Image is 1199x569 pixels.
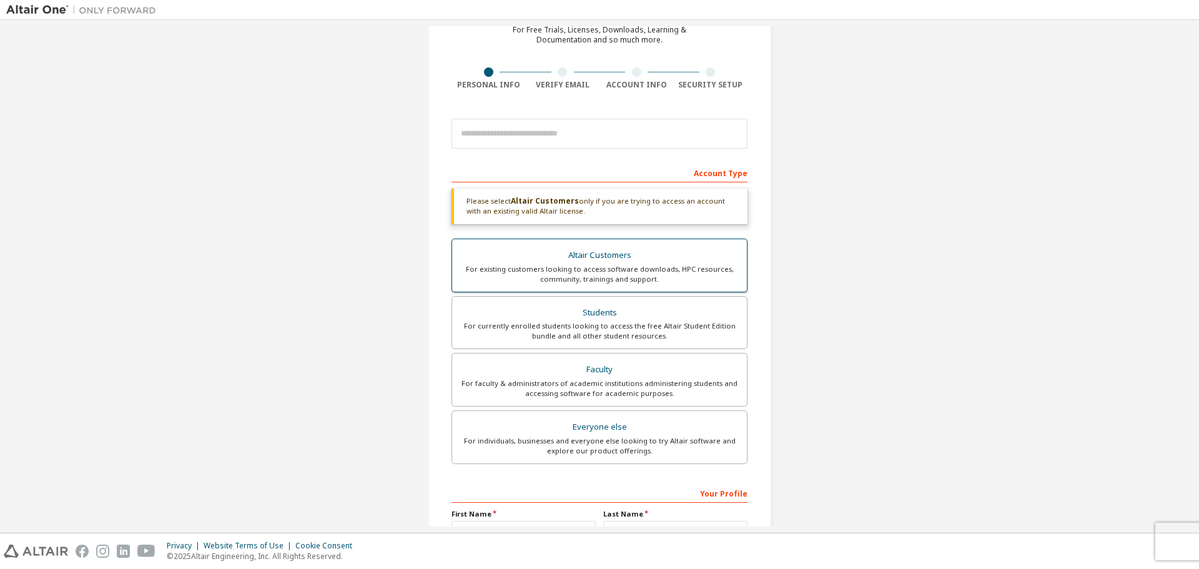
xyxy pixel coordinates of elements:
div: Account Type [451,162,748,182]
div: Personal Info [451,80,526,90]
div: For faculty & administrators of academic institutions administering students and accessing softwa... [460,379,739,398]
div: Faculty [460,361,739,379]
div: Account Info [599,80,674,90]
div: Verify Email [526,80,600,90]
img: instagram.svg [96,545,109,558]
div: Everyone else [460,418,739,436]
div: For individuals, businesses and everyone else looking to try Altair software and explore our prod... [460,436,739,456]
label: First Name [451,509,596,519]
div: For currently enrolled students looking to access the free Altair Student Edition bundle and all ... [460,321,739,341]
img: altair_logo.svg [4,545,68,558]
img: facebook.svg [76,545,89,558]
div: Please select only if you are trying to access an account with an existing valid Altair license. [451,189,748,224]
label: Last Name [603,509,748,519]
div: Cookie Consent [295,541,360,551]
div: Students [460,304,739,322]
img: linkedin.svg [117,545,130,558]
div: Security Setup [674,80,748,90]
p: © 2025 Altair Engineering, Inc. All Rights Reserved. [167,551,360,562]
img: Altair One [6,4,162,16]
div: Altair Customers [460,247,739,264]
div: For existing customers looking to access software downloads, HPC resources, community, trainings ... [460,264,739,284]
b: Altair Customers [511,195,579,206]
div: Website Terms of Use [204,541,295,551]
div: Privacy [167,541,204,551]
div: For Free Trials, Licenses, Downloads, Learning & Documentation and so much more. [513,25,686,45]
img: youtube.svg [137,545,155,558]
div: Your Profile [451,483,748,503]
